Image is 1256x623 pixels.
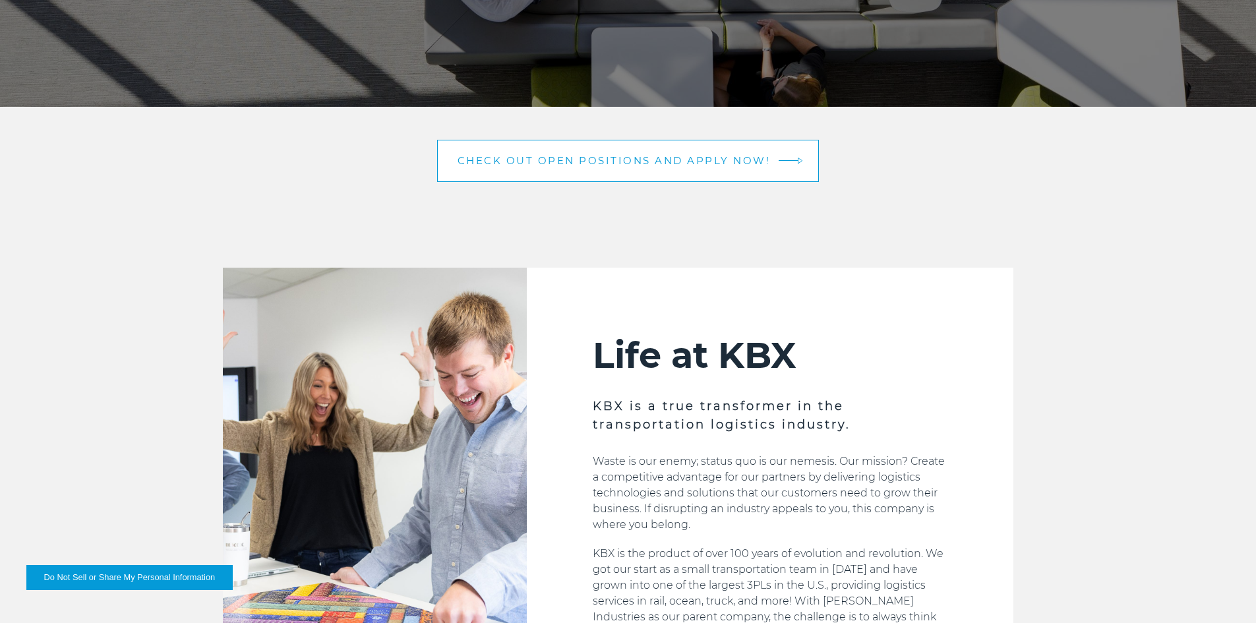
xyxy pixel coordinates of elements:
a: Check out open positions and apply now! arrow arrow [437,140,820,182]
span: Check out open positions and apply now! [458,156,771,165]
p: Waste is our enemy; status quo is our nemesis. Our mission? Create a competitive advantage for ou... [593,454,947,533]
iframe: Chat Widget [1190,560,1256,623]
button: Do Not Sell or Share My Personal Information [26,565,233,590]
img: arrow [798,157,803,164]
h2: Life at KBX [593,334,947,377]
h3: KBX is a true transformer in the transportation logistics industry. [593,397,947,434]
